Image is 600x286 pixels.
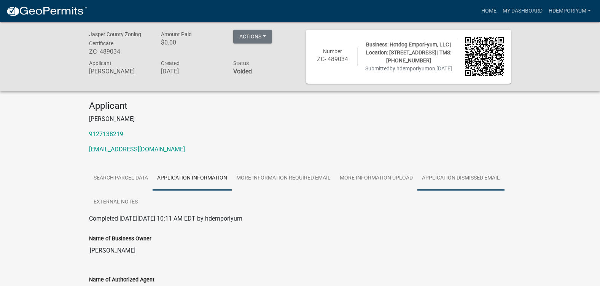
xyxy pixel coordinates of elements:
label: Name of Business Owner [89,236,151,242]
h6: [DATE] [161,68,222,75]
span: Number [323,48,342,54]
a: My Dashboard [500,4,546,18]
h6: [PERSON_NAME] [89,68,150,75]
a: External Notes [89,190,142,214]
h4: Applicant [89,100,511,111]
strong: Voided [233,68,252,75]
a: Home [478,4,500,18]
span: Jasper County Zoning Certificate [89,31,141,46]
span: Completed [DATE][DATE] 10:11 AM EDT by hdemporiyum [89,215,242,222]
span: Business: Hotdog Empori-yum, LLC | Location: [STREET_ADDRESS] | TMS: [PHONE_NUMBER] [366,41,451,64]
button: Actions [233,30,272,43]
span: by hdemporiyum [390,65,429,71]
p: [PERSON_NAME] [89,114,511,124]
a: Search Parcel Data [89,166,153,191]
span: Amount Paid [161,31,192,37]
a: hdemporiyum [546,4,594,18]
a: More Information Upload [335,166,417,191]
a: Application Information [153,166,232,191]
a: [EMAIL_ADDRESS][DOMAIN_NAME] [89,146,185,153]
label: Name of Authorized Agent [89,277,154,283]
h6: ZC- 489034 [314,56,352,63]
h6: ZC- 489034 [89,48,150,55]
h6: $0.00 [161,39,222,46]
span: Status [233,60,249,66]
span: Created [161,60,180,66]
span: Submitted on [DATE] [365,65,452,71]
a: Application Dismissed Email [417,166,505,191]
a: More Information Required Email [232,166,335,191]
img: QR code [465,37,504,76]
span: Applicant [89,60,111,66]
a: 9127138219 [89,130,123,138]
